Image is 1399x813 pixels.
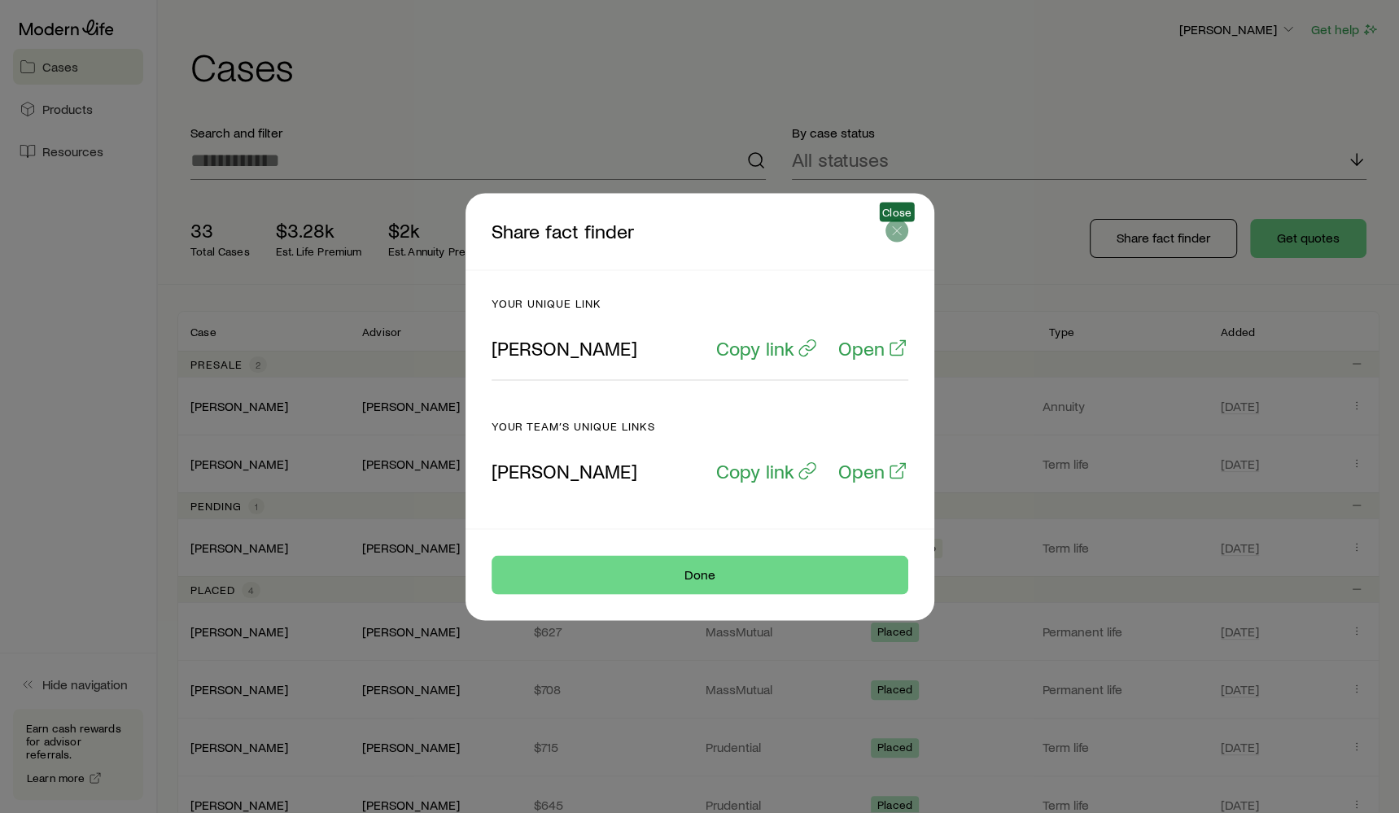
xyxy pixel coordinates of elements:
p: Open [838,459,885,482]
p: [PERSON_NAME] [492,336,637,359]
p: Your team’s unique links [492,419,908,432]
p: [PERSON_NAME] [492,459,637,482]
a: Open [837,458,908,483]
p: Your unique link [492,296,908,309]
p: Share fact finder [492,219,885,243]
button: Copy link [715,458,818,483]
button: Done [492,555,908,594]
span: Close [882,205,912,218]
p: Open [838,336,885,359]
button: Copy link [715,335,818,361]
a: Open [837,335,908,361]
p: Copy link [716,336,794,359]
p: Copy link [716,459,794,482]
